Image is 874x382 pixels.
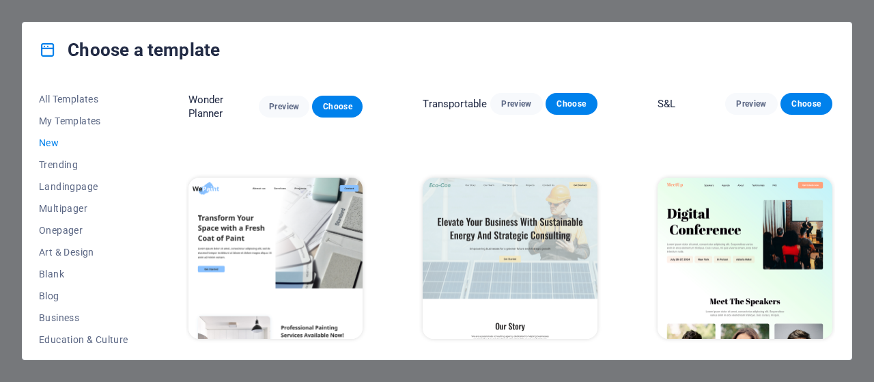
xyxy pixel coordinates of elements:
button: Blank [39,263,128,285]
span: Blank [39,269,128,279]
button: Landingpage [39,176,128,197]
button: All Templates [39,88,128,110]
span: Blog [39,290,128,301]
button: Business [39,307,128,329]
h4: Choose a template [39,39,220,61]
span: Art & Design [39,247,128,258]
button: Blog [39,285,128,307]
p: Transportable [423,97,487,111]
span: Preview [270,101,298,112]
span: Choose [791,98,821,109]
button: Multipager [39,197,128,219]
button: Choose [780,93,832,115]
img: Eco-Con [423,178,597,339]
button: Art & Design [39,241,128,263]
button: Trending [39,154,128,176]
p: S&L [658,97,675,111]
span: Onepager [39,225,128,236]
span: Education & Culture [39,334,128,345]
span: Landingpage [39,181,128,192]
button: My Templates [39,110,128,132]
p: Wonder Planner [188,93,259,120]
span: New [39,137,128,148]
img: WePaint [188,178,363,339]
button: Education & Culture [39,329,128,351]
span: Trending [39,159,128,170]
span: Multipager [39,203,128,214]
button: Choose [546,93,597,115]
span: Preview [501,98,531,109]
span: Choose [556,98,587,109]
button: Preview [725,93,777,115]
span: Choose [323,101,352,112]
img: MeetUp [658,178,832,339]
span: Preview [736,98,766,109]
span: Business [39,312,128,323]
button: Choose [312,96,363,118]
span: My Templates [39,115,128,126]
button: Preview [490,93,542,115]
button: Preview [259,96,309,118]
button: New [39,132,128,154]
button: Onepager [39,219,128,241]
span: All Templates [39,94,128,105]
